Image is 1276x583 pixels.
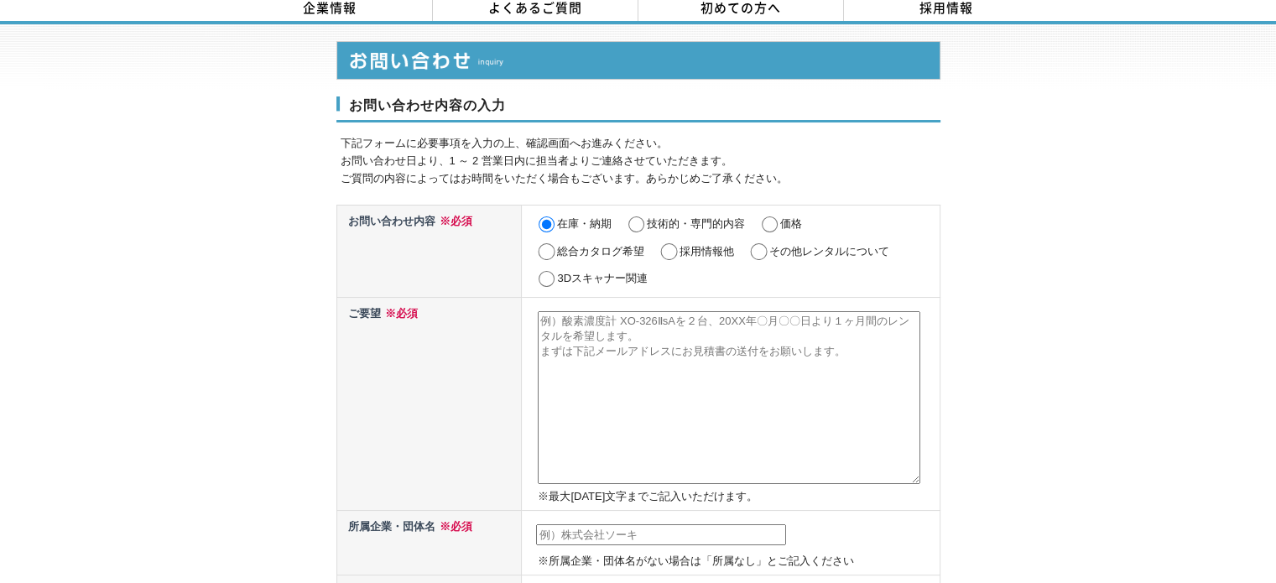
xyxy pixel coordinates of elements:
[435,215,472,227] span: ※必須
[336,96,940,123] h3: お問い合わせ内容の入力
[557,217,612,230] label: 在庫・納期
[336,511,522,575] th: 所属企業・団体名
[769,245,889,258] label: その他レンタルについて
[336,41,940,80] img: お問い合わせ
[341,135,940,187] p: 下記フォームに必要事項を入力の上、確認画面へお進みください。 お問い合わせ日より、1 ～ 2 営業日内に担当者よりご連絡させていただきます。 ご質問の内容によってはお時間をいただく場合もございま...
[557,272,648,284] label: 3Dスキャナー関連
[647,217,745,230] label: 技術的・専門的内容
[538,488,935,506] p: ※最大[DATE]文字までご記入いただけます。
[557,245,644,258] label: 総合カタログ希望
[336,205,522,297] th: お問い合わせ内容
[435,520,472,533] span: ※必須
[536,524,786,546] input: 例）株式会社ソーキ
[680,245,734,258] label: 採用情報他
[538,553,935,570] p: ※所属企業・団体名がない場合は「所属なし」とご記入ください
[336,297,522,510] th: ご要望
[381,307,418,320] span: ※必須
[780,217,802,230] label: 価格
